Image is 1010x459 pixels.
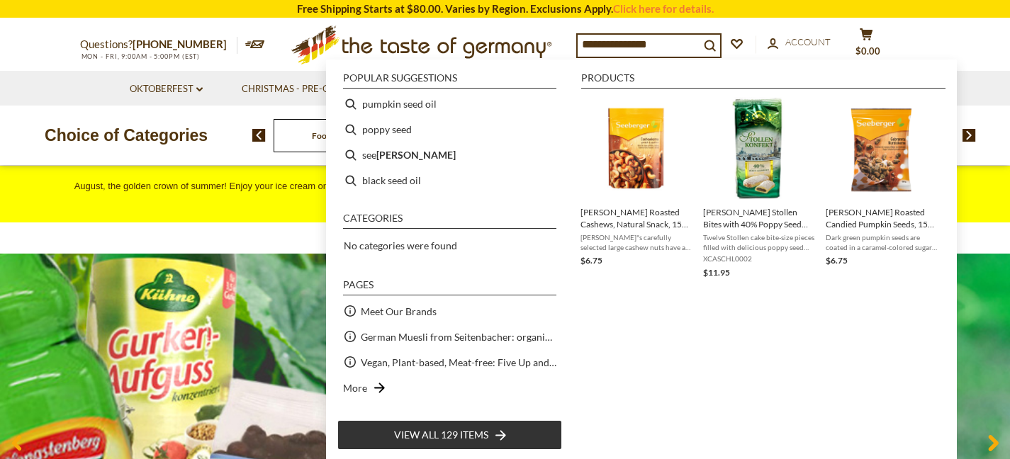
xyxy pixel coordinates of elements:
[133,38,227,50] a: [PHONE_NUMBER]
[580,232,692,252] span: [PERSON_NAME]"s carefully selected large cashew nuts have a fabulous taste thanks to their specia...
[80,52,201,60] span: MON - FRI, 9:00AM - 5:00PM (EST)
[826,206,937,230] span: [PERSON_NAME] Roasted Candied Pumpkin Seeds, 150g (5.3oz)
[376,147,456,163] b: [PERSON_NAME]
[703,254,814,263] span: XCASCHL0002
[337,117,562,142] li: poppy seed
[697,91,820,285] li: Schluender Stollen Bites with 40% Poppy Seed Marzipan Filling, 12.4 oz
[703,206,814,230] span: [PERSON_NAME] Stollen Bites with 40% Poppy Seed Marzipan Filling, 12.4 oz
[613,2,714,15] a: Click here for details.
[74,181,936,209] span: August, the golden crown of summer! Enjoy your ice cream on a sun-drenched afternoon with unique ...
[703,97,814,280] a: [PERSON_NAME] Stollen Bites with 40% Poppy Seed Marzipan Filling, 12.4 ozTwelve Stollen cake bite...
[252,129,266,142] img: previous arrow
[580,97,692,280] a: Seeberger Roasted Cashews[PERSON_NAME] Roasted Cashews, Natural Snack, 150g (5.3oz)[PERSON_NAME]"...
[846,28,888,63] button: $0.00
[580,206,692,230] span: [PERSON_NAME] Roasted Cashews, Natural Snack, 150g (5.3oz)
[826,232,937,252] span: Dark green pumpkin seeds are coated in a caramel-colored sugar layer: despite the [PERSON_NAME] c...
[826,97,937,280] a: [PERSON_NAME] Roasted Candied Pumpkin Seeds, 150g (5.3oz)Dark green pumpkin seeds are coated in a...
[337,324,562,349] li: German Muesli from Seitenbacher: organic and natural food at its best.
[703,232,814,252] span: Twelve Stollen cake bite-size pieces filled with delicious poppy seed and marzipan filling. What ...
[581,73,946,89] li: Products
[855,45,880,57] span: $0.00
[361,354,556,370] a: Vegan, Plant-based, Meat-free: Five Up and Coming Brands
[768,35,831,50] a: Account
[337,168,562,193] li: black seed oil
[80,35,237,54] p: Questions?
[343,213,556,229] li: Categories
[343,280,556,295] li: Pages
[826,255,848,266] span: $6.75
[580,255,602,266] span: $6.75
[337,375,562,400] li: More
[337,349,562,375] li: Vegan, Plant-based, Meat-free: Five Up and Coming Brands
[575,91,697,285] li: Seeberger Roasted Cashews, Natural Snack, 150g (5.3oz)
[963,129,976,142] img: next arrow
[703,267,730,278] span: $11.95
[130,81,203,97] a: Oktoberfest
[337,91,562,117] li: pumpkin seed oil
[820,91,943,285] li: Seeberger Roasted Candied Pumpkin Seeds, 150g (5.3oz)
[343,73,556,89] li: Popular suggestions
[337,142,562,168] li: see erger
[312,130,379,141] a: Food By Category
[344,239,457,251] span: No categories were found
[361,329,556,345] a: German Muesli from Seitenbacher: organic and natural food at its best.
[361,303,437,319] a: Meet Our Brands
[337,420,562,450] li: View all 129 items
[585,97,688,200] img: Seeberger Roasted Cashews
[394,427,488,443] span: View all 129 items
[785,36,831,47] span: Account
[242,81,363,97] a: Christmas - PRE-ORDER
[337,298,562,324] li: Meet Our Brands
